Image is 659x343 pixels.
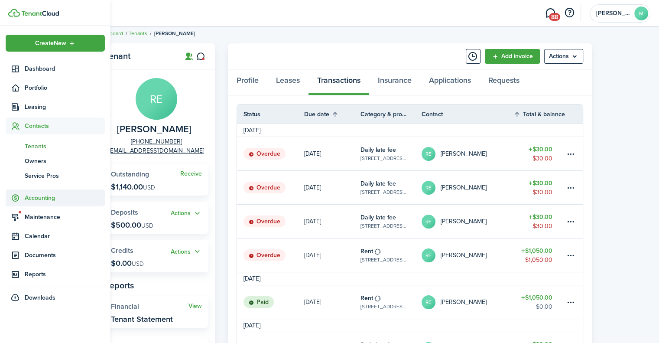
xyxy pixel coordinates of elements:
[304,109,360,119] th: Sort
[360,294,373,303] table-info-title: Rent
[360,247,373,256] table-info-title: Rent
[360,137,422,170] a: Daily late fee[STREET_ADDRESS][PERSON_NAME]
[304,137,360,170] a: [DATE]
[237,321,267,330] td: [DATE]
[422,248,435,262] avatar-text: RE
[25,270,105,279] span: Reports
[6,139,105,154] a: Tenants
[513,109,565,119] th: Sort
[6,168,105,183] a: Service Pros
[513,171,565,204] a: $30.00$30.00
[544,49,583,64] button: Open menu
[304,238,360,272] a: [DATE]
[8,9,20,17] img: TenantCloud
[422,238,513,272] a: RE[PERSON_NAME]
[528,179,552,188] table-amount-title: $30.00
[171,209,202,219] button: Actions
[6,35,105,52] button: Open menu
[422,205,513,238] a: RE[PERSON_NAME]
[25,232,105,241] span: Calendar
[243,296,274,308] status: Paid
[525,255,552,265] table-amount-description: $1,050.00
[104,51,174,61] panel-main-title: Tenant
[304,285,360,319] a: [DATE]
[267,69,308,95] a: Leases
[25,293,55,302] span: Downloads
[171,247,202,257] button: Open menu
[521,246,552,255] table-amount-title: $1,050.00
[111,245,133,255] span: Credits
[111,315,173,323] widget-stats-description: Tenant Statement
[132,259,144,268] span: USD
[25,171,105,180] span: Service Pros
[25,142,105,151] span: Tenants
[237,274,267,283] td: [DATE]
[304,171,360,204] a: [DATE]
[35,40,66,46] span: Create New
[542,2,558,24] a: Messaging
[243,182,286,194] status: Overdue
[521,293,552,302] table-amount-title: $1,050.00
[528,212,552,222] table-amount-title: $30.00
[360,154,409,162] table-subtitle: [STREET_ADDRESS][PERSON_NAME]
[117,124,192,135] span: Ryan Egan
[360,188,409,196] table-subtitle: [STREET_ADDRESS][PERSON_NAME]
[143,183,155,192] span: USD
[360,110,422,119] th: Category & property
[136,78,177,120] avatar-text: RE
[360,303,409,310] table-subtitle: [STREET_ADDRESS][PERSON_NAME]
[441,299,487,306] table-profile-info-text: [PERSON_NAME]
[549,13,560,21] span: 88
[513,137,565,170] a: $30.00$30.00
[141,221,153,230] span: USD
[422,181,435,195] avatar-text: RE
[304,217,321,226] p: [DATE]
[441,184,487,191] table-profile-info-text: [PERSON_NAME]
[111,183,155,191] p: $1,140.00
[441,150,487,157] table-profile-info-text: [PERSON_NAME]
[237,205,304,238] a: Overdue
[532,188,552,197] table-amount-description: $30.00
[131,137,182,146] a: [PHONE_NUMBER]
[480,69,528,95] a: Requests
[129,29,147,37] a: Tenants
[237,171,304,204] a: Overdue
[422,137,513,170] a: RE[PERSON_NAME]
[304,205,360,238] a: [DATE]
[243,249,286,261] status: Overdue
[111,207,138,217] span: Deposits
[360,145,396,154] table-info-title: Daily late fee
[422,110,513,119] th: Contact
[25,121,105,131] span: Contacts
[25,251,105,260] span: Documents
[304,149,321,158] p: [DATE]
[25,83,105,92] span: Portfolio
[304,183,321,192] p: [DATE]
[441,252,487,259] table-profile-info-text: [PERSON_NAME]
[228,69,267,95] a: Profile
[422,171,513,204] a: RE[PERSON_NAME]
[513,238,565,272] a: $1,050.00$1,050.00
[104,279,208,292] panel-main-subtitle: Reports
[171,247,202,257] button: Actions
[528,145,552,154] table-amount-title: $30.00
[360,171,422,204] a: Daily late fee[STREET_ADDRESS][PERSON_NAME]
[25,64,105,73] span: Dashboard
[360,238,422,272] a: Rent[STREET_ADDRESS][PERSON_NAME]
[634,7,648,20] avatar-text: M
[422,295,435,309] avatar-text: RE
[109,146,204,155] a: [EMAIL_ADDRESS][DOMAIN_NAME]
[154,29,195,37] span: [PERSON_NAME]
[180,170,202,177] a: Receive
[422,147,435,161] avatar-text: RE
[237,110,304,119] th: Status
[360,285,422,319] a: Rent[STREET_ADDRESS][PERSON_NAME]
[237,285,304,319] a: Paid
[243,216,286,228] status: Overdue
[562,6,577,20] button: Open resource center
[532,154,552,163] table-amount-description: $30.00
[243,148,286,160] status: Overdue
